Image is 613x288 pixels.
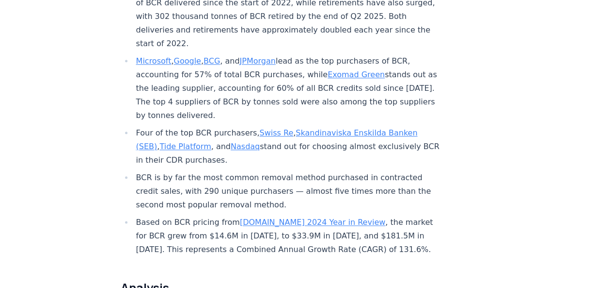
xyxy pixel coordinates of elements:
[231,142,260,151] a: Nasdaq
[173,56,201,66] a: Google
[133,126,441,167] li: Four of the top BCR purchasers, , , , and stand out for choosing almost exclusively BCR in their ...
[204,56,220,66] a: BCG
[259,128,293,137] a: Swiss Re
[328,70,385,79] a: Exomad Green
[240,218,385,227] a: [DOMAIN_NAME] 2024 Year in Review
[133,171,441,212] li: BCR is by far the most common removal method purchased in contracted credit sales, with 290 uniqu...
[239,56,275,66] a: JPMorgan
[136,56,172,66] a: Microsoft
[159,142,211,151] a: Tide Platform
[133,54,441,122] li: , , , and lead as the top purchasers of BCR, accounting for 57% of total BCR purchases, while sta...
[133,216,441,256] li: Based on BCR pricing from , the market for BCR grew from $14.6M in [DATE], to $33.9M in [DATE], a...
